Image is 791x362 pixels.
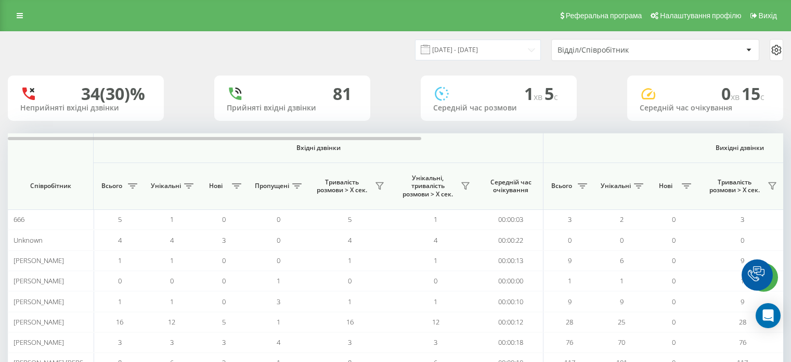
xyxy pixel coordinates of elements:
span: 1 [277,317,280,327]
span: 0 [672,256,676,265]
span: 0 [222,297,226,306]
span: 76 [566,338,573,347]
span: 0 [721,82,742,105]
span: 12 [168,317,175,327]
span: Реферальна програма [566,11,642,20]
span: Unknown [14,235,43,245]
span: 3 [434,338,437,347]
span: Вхідні дзвінки [121,144,516,152]
span: 0 [277,235,280,245]
span: 5 [118,215,122,224]
div: Середній час розмови [433,104,564,113]
span: 4 [118,235,122,245]
span: [PERSON_NAME] [14,276,64,285]
span: Пропущені [255,182,289,190]
span: 0 [170,276,174,285]
span: 0 [741,235,744,245]
span: Співробітник [17,182,84,190]
span: 5 [222,317,226,327]
span: 6 [620,256,624,265]
div: Відділ/Співробітник [557,46,682,55]
span: [PERSON_NAME] [14,317,64,327]
div: Середній час очікування [640,104,771,113]
span: 1 [170,256,174,265]
span: [PERSON_NAME] [14,297,64,306]
span: 3 [222,338,226,347]
span: 0 [568,235,572,245]
span: 2 [620,215,624,224]
td: 00:00:13 [478,251,543,271]
span: 0 [277,215,280,224]
span: 666 [14,215,24,224]
span: 5 [348,215,352,224]
div: 81 [333,84,352,104]
span: 0 [348,276,352,285]
span: 76 [739,338,746,347]
span: 70 [618,338,625,347]
span: 1 [348,256,352,265]
span: 1 [118,297,122,306]
span: 0 [672,317,676,327]
span: 1 [118,256,122,265]
span: 1 [434,215,437,224]
div: Прийняті вхідні дзвінки [227,104,358,113]
span: 0 [672,235,676,245]
td: 00:00:03 [478,209,543,230]
span: 3 [222,235,226,245]
span: Всього [549,182,575,190]
span: 1 [568,276,572,285]
span: 3 [118,338,122,347]
td: 00:00:18 [478,332,543,353]
span: 9 [741,297,744,306]
span: Унікальні, тривалість розмови > Х сек. [398,174,458,198]
span: 3 [170,338,174,347]
span: 4 [277,338,280,347]
span: 0 [222,215,226,224]
td: 00:00:12 [478,312,543,332]
span: 0 [222,276,226,285]
span: Середній час очікування [486,178,535,194]
td: 00:00:10 [478,291,543,311]
span: Тривалість розмови > Х сек. [705,178,764,194]
span: 1 [620,276,624,285]
span: 4 [348,235,352,245]
span: 1 [170,297,174,306]
span: 9 [620,297,624,306]
span: Нові [203,182,229,190]
div: 34 (30)% [81,84,145,104]
span: 3 [568,215,572,224]
div: Open Intercom Messenger [756,303,781,328]
div: Неприйняті вхідні дзвінки [20,104,151,113]
span: хв [731,91,742,103]
span: 3 [277,297,280,306]
span: [PERSON_NAME] [14,338,64,347]
span: 0 [620,235,624,245]
span: Налаштування профілю [660,11,741,20]
span: хв [534,91,544,103]
span: c [554,91,558,103]
span: 0 [222,256,226,265]
span: 1 [348,297,352,306]
span: Унікальні [601,182,631,190]
span: 4 [434,235,437,245]
span: Тривалість розмови > Х сек. [312,178,372,194]
span: 0 [277,256,280,265]
span: 16 [346,317,354,327]
span: Всього [99,182,125,190]
span: 1 [524,82,544,105]
span: [PERSON_NAME] [14,256,64,265]
td: 00:00:00 [478,271,543,291]
span: 15 [742,82,764,105]
span: 9 [568,297,572,306]
span: 0 [434,276,437,285]
span: 0 [672,338,676,347]
span: 1 [434,256,437,265]
span: 1 [434,297,437,306]
td: 00:00:22 [478,230,543,250]
span: c [760,91,764,103]
span: 1 [277,276,280,285]
span: 0 [672,297,676,306]
span: 16 [116,317,123,327]
span: 5 [544,82,558,105]
span: 28 [566,317,573,327]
